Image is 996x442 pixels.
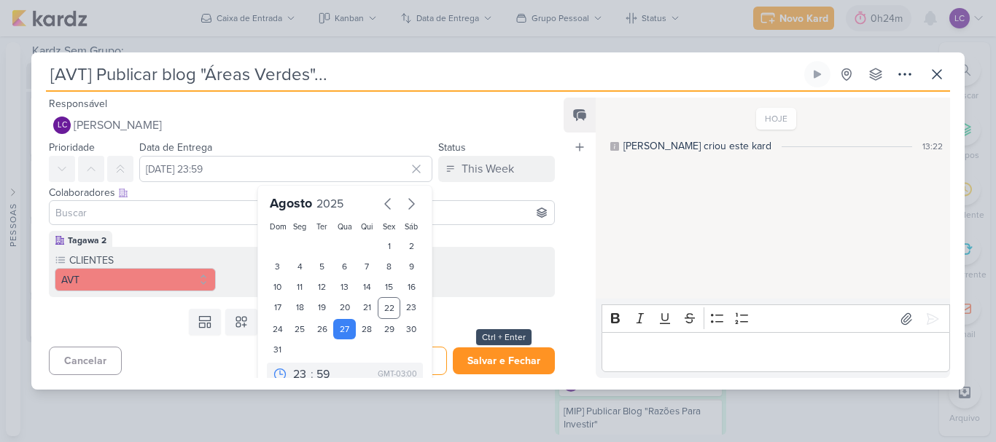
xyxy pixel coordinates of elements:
label: CLIENTES [68,253,216,268]
div: Sáb [403,221,420,233]
div: Ctrl + Enter [476,329,532,345]
input: Select a date [139,156,432,182]
div: 16 [400,277,423,297]
div: Seg [292,221,308,233]
label: Data de Entrega [139,141,212,154]
div: Colaboradores [49,185,555,200]
p: LC [58,122,67,130]
div: 23 [400,297,423,319]
div: Ligar relógio [812,68,823,80]
span: [PERSON_NAME] [74,117,162,134]
div: 20 [333,297,356,319]
div: 14 [356,277,378,297]
div: Qua [336,221,353,233]
div: 28 [356,319,378,339]
div: 10 [267,277,289,297]
div: Ter [314,221,331,233]
div: Dom [270,221,287,233]
div: 31 [267,339,289,360]
div: GMT-03:00 [378,368,417,380]
div: 7 [356,256,378,277]
div: Editor toolbar [602,304,950,333]
label: Status [438,141,466,154]
div: 21 [356,297,378,319]
div: 19 [311,297,334,319]
label: Responsável [49,98,107,110]
span: 2025 [316,197,343,211]
div: 29 [378,319,400,339]
button: Cancelar [49,347,122,375]
div: [PERSON_NAME] criou este kard [623,138,771,154]
div: 15 [378,277,400,297]
div: 8 [378,256,400,277]
input: Buscar [52,204,551,221]
div: 1 [378,236,400,256]
button: LC [PERSON_NAME] [49,112,555,138]
div: This Week [462,160,514,178]
div: 9 [400,256,423,277]
div: Tagawa 2 [68,234,106,247]
div: 4 [289,256,311,277]
div: Laís Costa [53,117,71,134]
div: 27 [333,319,356,339]
label: Prioridade [49,141,95,154]
span: Agosto [270,195,312,211]
div: 25 [289,319,311,339]
div: 24 [267,319,289,339]
button: This Week [438,156,555,182]
div: Editor editing area: main [602,332,950,372]
button: AVT [55,268,216,291]
input: Kard Sem Título [46,61,801,87]
div: Sex [381,221,397,233]
div: 18 [289,297,311,319]
div: 13 [333,277,356,297]
div: 30 [400,319,423,339]
div: 3 [267,256,289,277]
div: 12 [311,277,334,297]
div: 5 [311,256,334,277]
div: 11 [289,277,311,297]
div: : [311,366,314,383]
div: 26 [311,319,334,339]
div: 6 [333,256,356,277]
button: Salvar e Fechar [453,347,555,374]
div: Qui [359,221,376,233]
div: 22 [378,297,400,319]
div: 2 [400,236,423,256]
div: 17 [267,297,289,319]
div: 13:22 [922,140,943,153]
